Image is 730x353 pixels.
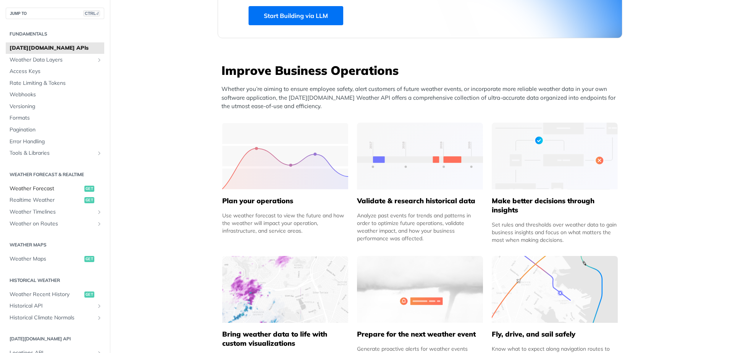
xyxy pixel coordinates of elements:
[6,300,104,312] a: Historical APIShow subpages for Historical API
[6,31,104,37] h2: Fundamentals
[6,183,104,194] a: Weather Forecastget
[222,212,348,235] div: Use weather forecast to view the future and how the weather will impact your operation, infrastru...
[6,253,104,265] a: Weather Mapsget
[492,221,618,244] div: Set rules and thresholds over weather data to gain business insights and focus on what matters th...
[357,330,483,339] h5: Prepare for the next weather event
[10,314,94,322] span: Historical Climate Normals
[357,123,483,189] img: 13d7ca0-group-496-2.svg
[222,196,348,206] h5: Plan your operations
[222,123,348,189] img: 39565e8-group-4962x.svg
[10,291,82,298] span: Weather Recent History
[6,312,104,324] a: Historical Climate NormalsShow subpages for Historical Climate Normals
[357,196,483,206] h5: Validate & research historical data
[6,101,104,112] a: Versioning
[10,126,102,134] span: Pagination
[84,197,94,203] span: get
[6,218,104,230] a: Weather on RoutesShow subpages for Weather on Routes
[6,42,104,54] a: [DATE][DOMAIN_NAME] APIs
[221,62,622,79] h3: Improve Business Operations
[10,149,94,157] span: Tools & Libraries
[492,196,618,215] h5: Make better decisions through insights
[10,302,94,310] span: Historical API
[96,57,102,63] button: Show subpages for Weather Data Layers
[492,123,618,189] img: a22d113-group-496-32x.svg
[6,277,104,284] h2: Historical Weather
[96,315,102,321] button: Show subpages for Historical Climate Normals
[222,256,348,323] img: 4463876-group-4982x.svg
[357,212,483,242] div: Analyze past events for trends and patterns in order to optimize future operations, validate weat...
[492,256,618,323] img: 994b3d6-mask-group-32x.svg
[6,8,104,19] button: JUMP TOCTRL-/
[96,209,102,215] button: Show subpages for Weather Timelines
[6,78,104,89] a: Rate Limiting & Tokens
[10,68,102,75] span: Access Keys
[10,220,94,228] span: Weather on Routes
[6,335,104,342] h2: [DATE][DOMAIN_NAME] API
[10,138,102,146] span: Error Handling
[10,255,82,263] span: Weather Maps
[10,185,82,193] span: Weather Forecast
[96,221,102,227] button: Show subpages for Weather on Routes
[10,196,82,204] span: Realtime Weather
[249,6,343,25] a: Start Building via LLM
[6,89,104,100] a: Webhooks
[6,112,104,124] a: Formats
[83,10,100,16] span: CTRL-/
[6,54,104,66] a: Weather Data LayersShow subpages for Weather Data Layers
[10,56,94,64] span: Weather Data Layers
[6,136,104,147] a: Error Handling
[96,303,102,309] button: Show subpages for Historical API
[10,114,102,122] span: Formats
[222,330,348,348] h5: Bring weather data to life with custom visualizations
[10,208,94,216] span: Weather Timelines
[10,79,102,87] span: Rate Limiting & Tokens
[10,91,102,99] span: Webhooks
[84,186,94,192] span: get
[6,171,104,178] h2: Weather Forecast & realtime
[6,124,104,136] a: Pagination
[6,66,104,77] a: Access Keys
[96,150,102,156] button: Show subpages for Tools & Libraries
[221,85,622,111] p: Whether you’re aiming to ensure employee safety, alert customers of future weather events, or inc...
[6,289,104,300] a: Weather Recent Historyget
[10,44,102,52] span: [DATE][DOMAIN_NAME] APIs
[6,241,104,248] h2: Weather Maps
[84,256,94,262] span: get
[84,291,94,298] span: get
[492,330,618,339] h5: Fly, drive, and sail safely
[10,103,102,110] span: Versioning
[6,206,104,218] a: Weather TimelinesShow subpages for Weather Timelines
[6,147,104,159] a: Tools & LibrariesShow subpages for Tools & Libraries
[357,256,483,323] img: 2c0a313-group-496-12x.svg
[6,194,104,206] a: Realtime Weatherget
